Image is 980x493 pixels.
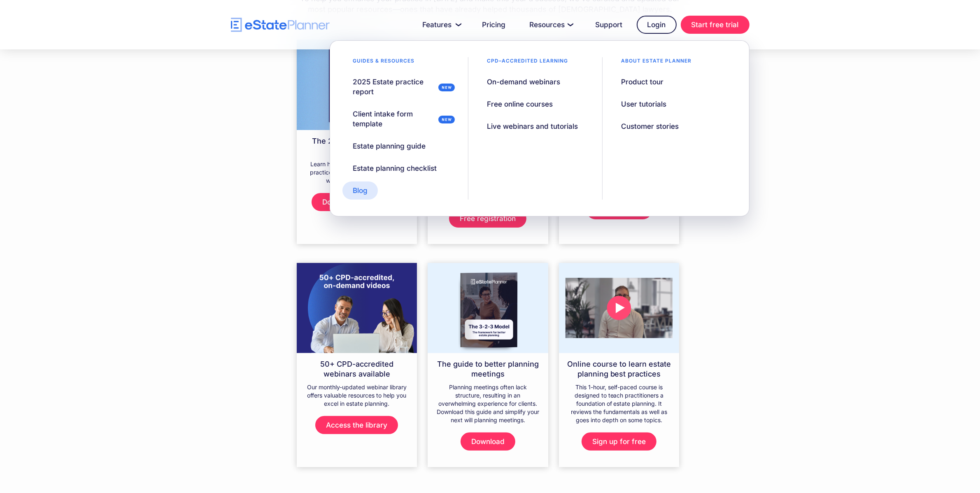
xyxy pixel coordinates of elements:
a: Customer stories [611,117,689,135]
div: 2025 Estate practice report [353,77,435,97]
div: Free online courses [487,99,553,109]
a: Estate planning checklist [342,159,447,177]
div: Live webinars and tutorials [487,121,578,131]
a: Free registration [449,209,526,228]
div: Estate planning guide [353,141,426,151]
div: This 1-hour, self-paced course is designed to teach practitioners a foundation of estate planning... [559,383,680,433]
img: free online courses for estate planners [559,263,680,353]
a: Live webinars and tutorials [477,117,588,135]
a: home [231,18,330,32]
div: Customer stories [621,121,679,131]
h4: Online course to learn estate planning best practices [559,353,680,379]
a: Product tour [611,73,674,91]
a: Download the report [312,193,402,211]
img: guide to better planning meetings in estate planning [428,263,548,353]
h4: The guide to better planning meetings [428,353,548,379]
a: Blog [342,181,378,200]
a: On-demand webinars [477,73,570,91]
a: User tutorials [611,95,677,113]
a: Support [586,16,633,33]
div: Blog [353,186,368,195]
a: Download [461,433,515,451]
h4: The 2025 Estate practice report [297,130,417,156]
div: About estate planner [611,57,702,69]
div: Planning meetings often lack structure, resulting in an overwhelming experience for clients. Down... [428,383,548,433]
div: Our monthly-updated webinar library offers valuable resources to help you excel in estate planning. [297,383,417,416]
h4: 50+ CPD-accredited webinars available [297,353,417,379]
div: Client intake form template [353,109,435,129]
div: Guides & resources [342,57,425,69]
a: 2025 Estate practice report [342,73,460,101]
a: Pricing [473,16,516,33]
a: Sign up for free [582,433,656,451]
a: Estate planning guide [342,137,436,155]
a: Login [637,16,677,34]
div: Product tour [621,77,663,87]
a: Access the library [315,416,398,434]
div: On-demand webinars [487,77,560,87]
a: Features [413,16,468,33]
a: Resources [520,16,582,33]
div: Learn how estate lawyers run their practice and how to improve yours with exclusive insights. [297,160,417,193]
div: User tutorials [621,99,666,109]
a: Free online courses [477,95,563,113]
a: Client intake form template [342,105,460,133]
a: Start free trial [681,16,750,34]
div: Estate planning checklist [353,163,437,173]
div: CPD–accredited learning [477,57,578,69]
